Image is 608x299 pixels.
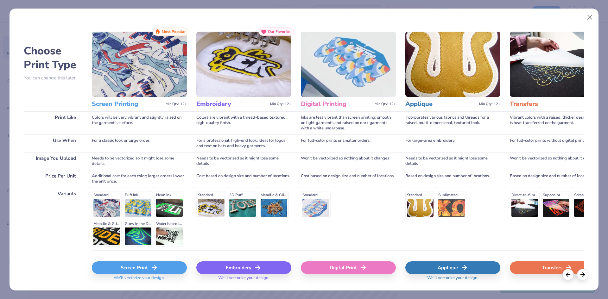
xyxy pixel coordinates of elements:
[510,111,605,134] div: Vibrant colors with a raised, thicker design since it is heat transferred on the garment.
[24,44,82,72] h2: Choose Print Type
[92,152,187,170] div: Needs to be vectorized so it might lose some details
[24,111,82,134] div: Print Like
[510,100,581,108] h3: Transfers
[405,261,500,274] div: Applique
[584,102,605,106] span: Min Qty: 12+
[301,111,396,134] div: Inks are less vibrant than screen printing; smooth on light garments and raised on dark garments ...
[92,261,187,274] div: Screen Print
[92,100,163,108] h3: Screen Printing
[92,170,187,188] div: Additional cost for each color; larger orders lower the unit price.
[301,152,396,170] div: Won't be vectorized so nothing about it changes
[216,275,272,284] span: We'll vectorize your design.
[584,11,596,23] button: Close
[405,170,500,188] div: Based on design size and number of locations.
[196,32,291,97] img: Embroidery
[301,170,396,188] div: Cost based on design size and number of locations.
[196,111,291,134] div: Colors are vibrant with a thread-based textured, high-quality finish.
[270,102,291,106] span: Min Qty: 12+
[24,134,82,152] div: Use When
[405,111,500,134] div: Incorporates various fabrics and threads for a raised, multi-dimensional, textured look.
[166,102,187,106] span: Min Qty: 12+
[24,152,82,170] div: Image You Upload
[111,275,167,284] span: We'll vectorize your design.
[268,29,290,34] span: Our Favorite
[510,170,605,188] div: Based on design size and number of locations.
[162,29,186,34] span: Most Popular
[196,100,268,108] h3: Embroidery
[510,134,605,152] div: For full-color prints without digital printing.
[92,111,187,134] div: Colors will be very vibrant and slightly raised on the garment's surface.
[479,102,500,106] span: Min Qty: 12+
[405,32,500,97] img: Applique
[375,102,396,106] span: Min Qty: 12+
[510,261,605,274] div: Transfers
[196,152,291,170] div: Needs to be vectorized so it might lose some details
[301,100,372,108] h3: Digital Printing
[92,32,187,97] img: Screen Printing
[92,134,187,152] div: For a classic look or large order.
[196,170,291,188] div: Cost based on design size and number of locations.
[405,152,500,170] div: Needs to be vectorized so it might lose some details
[24,170,82,188] div: Price Per Unit
[301,32,396,97] img: Digital Printing
[196,134,291,152] div: For a professional, high-end look; ideal for logos and text on hats and heavy garments.
[301,261,396,274] div: Digital Print
[24,75,82,81] p: You can change this later.
[510,32,605,97] img: Transfers
[510,152,605,170] div: Won't be vectorized so nothing about it changes
[196,261,291,274] div: Embroidery
[301,134,396,152] div: For full-color prints or smaller orders.
[405,100,477,108] h3: Applique
[405,134,500,152] div: For large-area embroidery.
[24,188,82,250] div: Variants
[425,275,481,284] span: We'll vectorize your design.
